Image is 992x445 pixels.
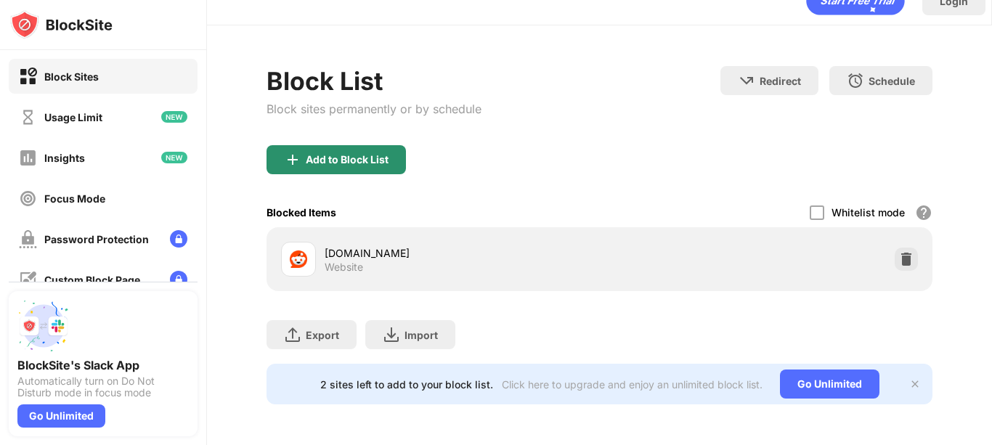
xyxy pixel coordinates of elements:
[17,358,189,372] div: BlockSite's Slack App
[44,111,102,123] div: Usage Limit
[44,233,149,245] div: Password Protection
[44,192,105,205] div: Focus Mode
[170,230,187,248] img: lock-menu.svg
[306,154,389,166] div: Add to Block List
[325,261,363,274] div: Website
[19,271,37,289] img: customize-block-page-off.svg
[19,68,37,86] img: block-on.svg
[17,404,105,428] div: Go Unlimited
[290,250,307,268] img: favicons
[19,108,37,126] img: time-usage-off.svg
[306,329,339,341] div: Export
[19,230,37,248] img: password-protection-off.svg
[44,152,85,164] div: Insights
[832,206,905,219] div: Whitelist mode
[19,189,37,208] img: focus-off.svg
[869,75,915,87] div: Schedule
[161,152,187,163] img: new-icon.svg
[325,245,600,261] div: [DOMAIN_NAME]
[760,75,801,87] div: Redirect
[404,329,438,341] div: Import
[170,271,187,288] img: lock-menu.svg
[909,378,921,390] img: x-button.svg
[267,66,481,96] div: Block List
[17,300,70,352] img: push-slack.svg
[267,206,336,219] div: Blocked Items
[267,102,481,116] div: Block sites permanently or by schedule
[17,375,189,399] div: Automatically turn on Do Not Disturb mode in focus mode
[19,149,37,167] img: insights-off.svg
[10,10,113,39] img: logo-blocksite.svg
[44,70,99,83] div: Block Sites
[502,378,763,391] div: Click here to upgrade and enjoy an unlimited block list.
[44,274,140,286] div: Custom Block Page
[161,111,187,123] img: new-icon.svg
[320,378,493,391] div: 2 sites left to add to your block list.
[780,370,879,399] div: Go Unlimited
